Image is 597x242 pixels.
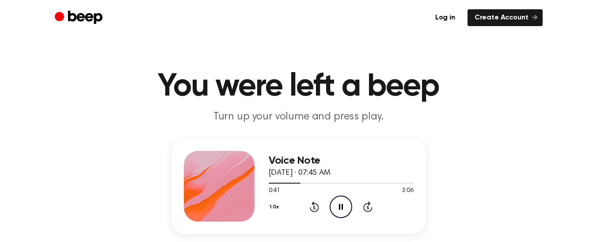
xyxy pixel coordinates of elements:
[129,110,468,124] p: Turn up your volume and press play.
[428,9,462,26] a: Log in
[269,169,331,177] span: [DATE] · 07:45 AM
[402,186,413,196] span: 3:06
[269,200,282,215] button: 1.0x
[269,186,280,196] span: 0:41
[72,71,525,103] h1: You were left a beep
[269,155,414,167] h3: Voice Note
[468,9,543,26] a: Create Account
[55,9,105,27] a: Beep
